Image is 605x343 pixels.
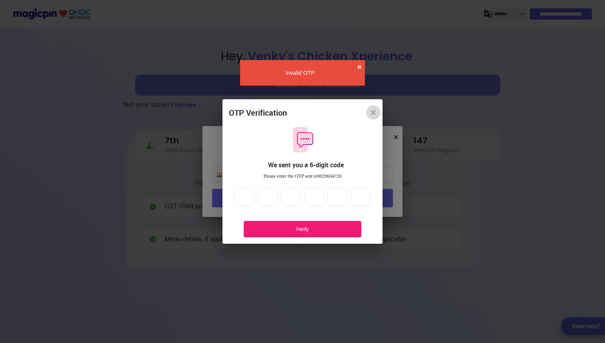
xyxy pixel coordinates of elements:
div: Verify [256,226,349,233]
div: Invalid OTP [243,69,357,77]
div: We sent you a 6-digit code [235,160,376,170]
button: close [366,105,381,120]
div: Please enter the OTP sent to 9029604720 [229,173,376,180]
div: OTP Verification [229,107,287,119]
button: close [357,63,362,71]
img: 8zTxi7IzMsfkYqyYgBgfvSHvmzQA9juT1O3mhMgBDT8p5s20zMZ2JbefE1IEBlkXHwa7wAFxGwdILBLhkAAAAASUVORK5CYII= [371,110,376,115]
img: otpMessageIcon.11fa9bf9.svg [289,126,316,153]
